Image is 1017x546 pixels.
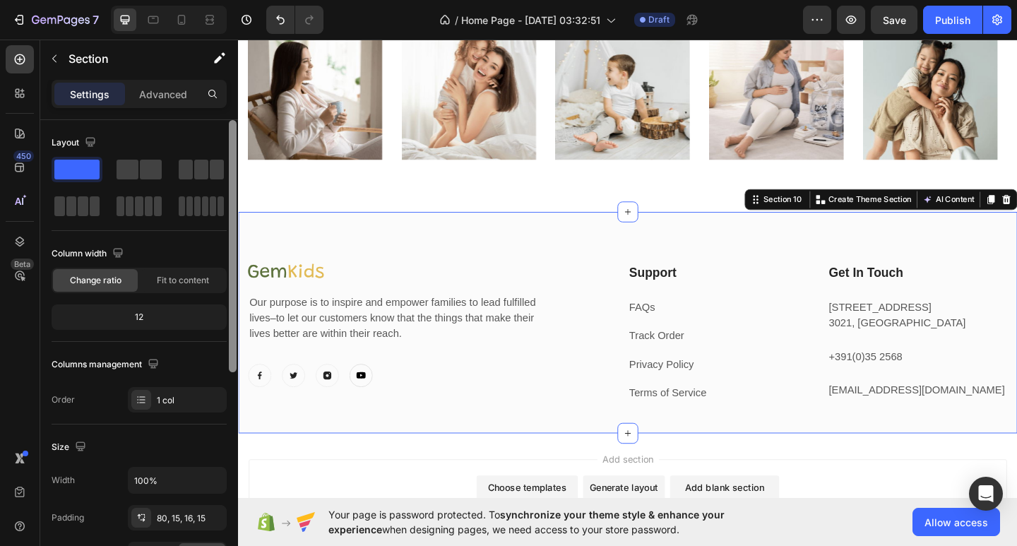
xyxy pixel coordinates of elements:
img: Alt Image [11,355,36,381]
img: Alt Image [47,355,73,381]
div: Beta [11,259,34,270]
p: Support [425,248,619,266]
div: 1 col [157,394,223,407]
p: Settings [70,87,109,102]
div: 12 [54,307,224,327]
input: Auto [129,468,226,493]
span: Home Page - [DATE] 03:32:51 [461,13,600,28]
div: Column width [52,244,126,263]
span: Draft [648,13,670,26]
p: Section [69,50,184,67]
div: Size [52,438,89,457]
p: FAQs [425,285,619,302]
button: AI Content [742,168,804,185]
img: Alt Image [121,355,146,381]
span: then drag & drop elements [475,500,581,513]
span: inspired by CRO experts [265,500,362,513]
div: Padding [52,511,84,524]
img: Alt Image [11,247,93,262]
span: synchronize your theme style & enhance your experience [328,509,725,535]
div: Add blank section [486,482,572,497]
p: Our purpose is to inspire and empower families to lead fulfilled lives–to let our customers know ... [12,280,331,331]
div: Layout [52,133,99,153]
p: Advanced [139,87,187,102]
div: 80, 15, 16, 15 [157,512,223,525]
p: Track Order [425,316,619,333]
div: Choose templates [272,482,357,497]
span: Save [883,14,906,26]
div: Columns management [52,355,162,374]
span: Allow access [924,515,988,530]
span: Fit to content [157,274,209,287]
img: Alt Image [84,355,109,381]
button: Save [871,6,917,34]
div: Open Intercom Messenger [969,477,1003,511]
div: Generate layout [383,482,457,497]
div: Undo/Redo [266,6,323,34]
div: 450 [13,150,34,162]
span: / [455,13,458,28]
button: Publish [923,6,982,34]
div: Width [52,474,75,487]
div: Publish [935,13,970,28]
p: [STREET_ADDRESS] 3021, [GEOGRAPHIC_DATA] [643,285,836,319]
button: Allow access [912,508,1000,536]
p: Create Theme Section [642,170,732,183]
iframe: Design area [238,37,1017,499]
span: from URL or image [381,500,456,513]
p: Terms of Service [425,379,619,396]
p: +391(0)35 2568 [643,339,836,356]
p: 7 [93,11,99,28]
span: Your page is password protected. To when designing pages, we need access to your store password. [328,507,780,537]
p: Get In Touch [643,248,836,266]
div: Order [52,393,75,406]
div: Section 10 [569,170,616,183]
span: Change ratio [70,274,121,287]
p: Privacy Policy [425,348,619,364]
span: Add section [391,451,458,466]
button: 7 [6,6,105,34]
p: [EMAIL_ADDRESS][DOMAIN_NAME] [643,376,836,393]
